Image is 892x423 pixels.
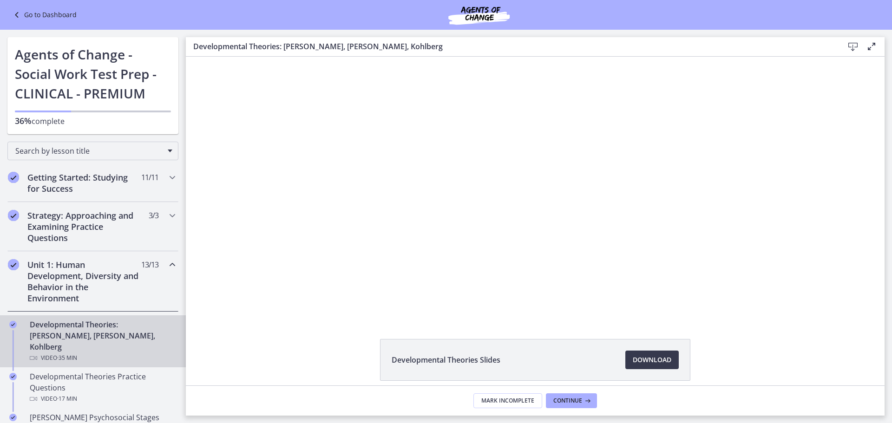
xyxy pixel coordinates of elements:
[553,397,582,404] span: Continue
[193,41,829,52] h3: Developmental Theories: [PERSON_NAME], [PERSON_NAME], Kohlberg
[30,393,175,404] div: Video
[8,210,19,221] i: Completed
[186,57,885,318] iframe: Video Lesson
[15,115,171,127] p: complete
[481,397,534,404] span: Mark Incomplete
[15,146,163,156] span: Search by lesson title
[141,172,158,183] span: 11 / 11
[7,142,178,160] div: Search by lesson title
[423,4,535,26] img: Agents of Change
[392,354,500,365] span: Developmental Theories Slides
[473,393,542,408] button: Mark Incomplete
[9,373,17,380] i: Completed
[27,210,141,243] h2: Strategy: Approaching and Examining Practice Questions
[30,319,175,364] div: Developmental Theories: [PERSON_NAME], [PERSON_NAME], Kohlberg
[141,259,158,270] span: 13 / 13
[8,172,19,183] i: Completed
[546,393,597,408] button: Continue
[15,45,171,103] h1: Agents of Change - Social Work Test Prep - CLINICAL - PREMIUM
[57,393,77,404] span: · 17 min
[8,259,19,270] i: Completed
[11,9,77,20] a: Go to Dashboard
[57,352,77,364] span: · 35 min
[30,371,175,404] div: Developmental Theories Practice Questions
[27,172,141,194] h2: Getting Started: Studying for Success
[27,259,141,304] h2: Unit 1: Human Development, Diversity and Behavior in the Environment
[625,351,679,369] a: Download
[149,210,158,221] span: 3 / 3
[633,354,671,365] span: Download
[9,321,17,328] i: Completed
[30,352,175,364] div: Video
[9,414,17,421] i: Completed
[15,115,32,126] span: 36%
